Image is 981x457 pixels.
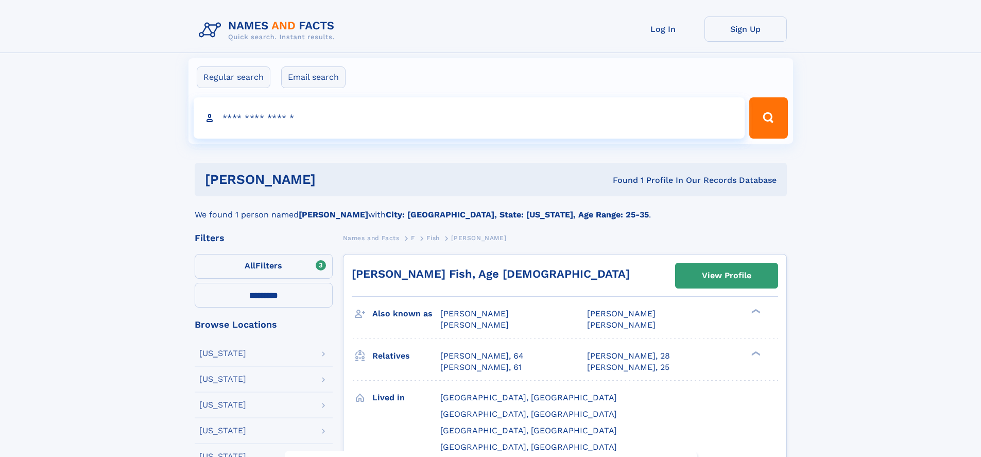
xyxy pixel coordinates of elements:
[199,375,246,383] div: [US_STATE]
[587,350,670,362] a: [PERSON_NAME], 28
[440,350,524,362] a: [PERSON_NAME], 64
[197,66,270,88] label: Regular search
[194,97,745,139] input: search input
[749,350,761,357] div: ❯
[343,231,400,244] a: Names and Facts
[411,234,415,242] span: F
[299,210,368,219] b: [PERSON_NAME]
[440,409,617,419] span: [GEOGRAPHIC_DATA], [GEOGRAPHIC_DATA]
[451,234,506,242] span: [PERSON_NAME]
[676,263,778,288] a: View Profile
[440,320,509,330] span: [PERSON_NAME]
[195,16,343,44] img: Logo Names and Facts
[199,427,246,435] div: [US_STATE]
[411,231,415,244] a: F
[195,233,333,243] div: Filters
[281,66,346,88] label: Email search
[372,305,440,323] h3: Also known as
[195,254,333,279] label: Filters
[352,267,630,280] a: [PERSON_NAME] Fish, Age [DEMOGRAPHIC_DATA]
[199,349,246,358] div: [US_STATE]
[372,347,440,365] h3: Relatives
[622,16,704,42] a: Log In
[245,261,255,270] span: All
[749,97,787,139] button: Search Button
[195,320,333,329] div: Browse Locations
[702,264,751,287] div: View Profile
[440,426,617,435] span: [GEOGRAPHIC_DATA], [GEOGRAPHIC_DATA]
[587,320,656,330] span: [PERSON_NAME]
[195,196,787,221] div: We found 1 person named with .
[587,362,669,373] a: [PERSON_NAME], 25
[464,175,777,186] div: Found 1 Profile In Our Records Database
[426,231,439,244] a: Fish
[440,309,509,318] span: [PERSON_NAME]
[372,389,440,407] h3: Lived in
[426,234,439,242] span: Fish
[440,393,617,402] span: [GEOGRAPHIC_DATA], [GEOGRAPHIC_DATA]
[205,173,464,186] h1: [PERSON_NAME]
[704,16,787,42] a: Sign Up
[749,308,761,315] div: ❯
[440,362,522,373] a: [PERSON_NAME], 61
[199,401,246,409] div: [US_STATE]
[440,442,617,452] span: [GEOGRAPHIC_DATA], [GEOGRAPHIC_DATA]
[587,309,656,318] span: [PERSON_NAME]
[386,210,649,219] b: City: [GEOGRAPHIC_DATA], State: [US_STATE], Age Range: 25-35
